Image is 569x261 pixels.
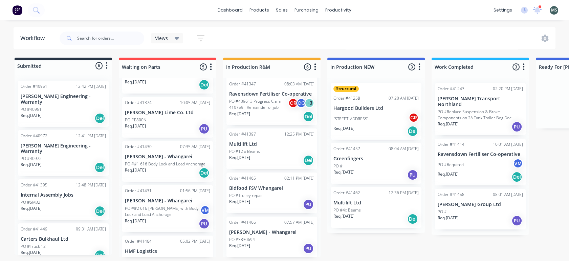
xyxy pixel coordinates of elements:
p: PO #Trolley repair [229,193,263,199]
p: Req. [DATE] [438,215,459,221]
div: products [246,5,272,15]
div: Del [94,206,105,217]
img: Factory [12,5,22,15]
div: Del [303,111,314,122]
p: Greenfingers [333,156,419,162]
div: VM [513,158,523,168]
p: Req. [DATE] [333,213,354,219]
div: Order #41414 [438,141,464,147]
p: [PERSON_NAME] Engineering - Warranty [21,94,106,105]
div: Order #4139712:25 PM [DATE]Multilift LtdPO #12 x BeamsReq.[DATE]Del [226,128,317,169]
p: Req. [DATE] [125,167,146,173]
input: Search for orders... [77,32,144,45]
div: 02:11 PM [DATE] [284,175,314,181]
p: PO #40951 [21,106,42,113]
div: Order #41347 [229,81,256,87]
div: Del [94,113,105,124]
div: Order #41457 [333,146,360,152]
div: Order #4097212:41 PM [DATE][PERSON_NAME] Engineering - WarrantyPO #40972Req.[DATE]Del [18,130,109,176]
p: Carters Bulkhaul Ltd [21,236,106,242]
p: [STREET_ADDRESS] [333,116,369,122]
p: Internal Assembly Jobs [21,192,106,198]
div: Order #41395 [21,182,47,188]
p: Req. [DATE] [21,249,42,256]
p: PO #E800N [125,117,147,123]
p: Req. [DATE] [21,113,42,119]
div: + 3 [304,98,314,108]
div: Order #4146502:11 PM [DATE]Bidfood FSV WhangareiPO #Trolley repairReq.[DATE]PU [226,173,317,213]
div: Order #41258 [333,95,360,101]
div: 12:42 PM [DATE] [76,83,106,89]
div: 08:04 AM [DATE] [389,146,419,152]
span: MS [551,7,557,13]
div: Order #40951 [21,83,47,89]
div: VM [200,205,210,215]
p: PO #Truck 12 [21,243,46,249]
div: 05:02 PM [DATE] [180,238,210,244]
p: Req. [DATE] [333,169,354,175]
p: [PERSON_NAME] Group Ltd [438,202,523,207]
div: Order #41464 [125,238,152,244]
p: Req. [DATE] [21,162,42,168]
p: PO # [438,209,447,215]
div: PU [199,123,210,134]
div: Order #41466 [229,219,256,225]
p: Ravensdown Fertiliser Co-operative [438,152,523,157]
p: Req. [DATE] [438,171,459,177]
div: 01:56 PM [DATE] [180,188,210,194]
div: Order #4146607:57 AM [DATE][PERSON_NAME] - WhangareiPO #S830694Req.[DATE]PU [226,217,317,257]
p: [PERSON_NAME] - Whangarei [125,198,210,204]
p: [PERSON_NAME] - Whangarei [125,154,210,160]
div: PU [407,169,418,180]
div: Del [94,162,105,173]
div: Order #41458 [438,192,464,198]
p: [PERSON_NAME] Lime Co. Ltd [125,110,210,116]
p: Req. [DATE] [21,205,42,212]
div: Order #4141410:01 AM [DATE]Ravensdown Fertiliser Co-operativePO #RequiredVMReq.[DATE]Del [435,139,526,186]
div: Order #41374 [125,100,152,106]
div: Order #4124302:20 PM [DATE][PERSON_NAME] Transport NorthlandPO #Replace Suspension & Brake Compon... [435,83,526,135]
div: Order #4143101:56 PM [DATE][PERSON_NAME] - WhangareiPO ##2 616 [PERSON_NAME] with Body Lock and L... [122,185,213,232]
p: Req. [DATE] [438,121,459,127]
p: [PERSON_NAME] Engineering - Warranty [21,143,106,155]
div: Order #4095112:42 PM [DATE][PERSON_NAME] Engineering - WarrantyPO #40951Req.[DATE]Del [18,81,109,127]
div: CR [288,98,298,108]
div: PU [303,243,314,254]
p: Multilift Ltd [333,200,419,206]
div: 12:25 PM [DATE] [284,131,314,137]
div: 12:48 PM [DATE] [76,182,106,188]
div: Del [94,250,105,261]
div: 07:35 AM [DATE] [180,144,210,150]
div: Order #4134708:03 AM [DATE]Ravensdown Fertiliser Co-operativePO #409613 Progress Claim 410759 - R... [226,69,317,125]
p: Multilift Ltd [229,141,314,147]
p: Req. [DATE] [125,218,146,224]
p: PO #4x Beams [333,207,361,213]
div: 12:41 PM [DATE] [76,133,106,139]
p: Hargood Builders Ltd [333,105,419,111]
p: Req. [DATE] [229,199,250,205]
div: Order #4146212:36 PM [DATE]Multilift LtdPO #4x BeamsReq.[DATE]Del [331,187,421,228]
span: Views [155,35,168,42]
div: 10:05 AM [DATE] [180,100,210,106]
div: Workflow [20,34,48,42]
div: settings [490,5,516,15]
p: HMF Logistics [125,248,210,254]
div: PU [303,199,314,210]
div: Order #41465 [229,175,256,181]
div: CR [409,113,419,123]
div: Del [303,155,314,166]
p: PO ##1 616 Body Lock and Load Anchorage [125,161,205,167]
div: Del [199,79,210,90]
div: purchasing [291,5,322,15]
p: PO #40972 [21,156,42,162]
p: PO #409613 Progress Claim 410759 - Remainder of job [229,98,288,111]
div: Del [407,214,418,224]
p: Req. [DATE] [333,125,354,132]
div: Del [511,172,522,182]
p: [PERSON_NAME] - Whangarei [229,229,314,235]
div: Structural [333,86,359,92]
div: Del [199,167,210,178]
div: PU [199,218,210,229]
p: Req. [DATE] [125,123,146,129]
div: 09:31 AM [DATE] [76,226,106,232]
